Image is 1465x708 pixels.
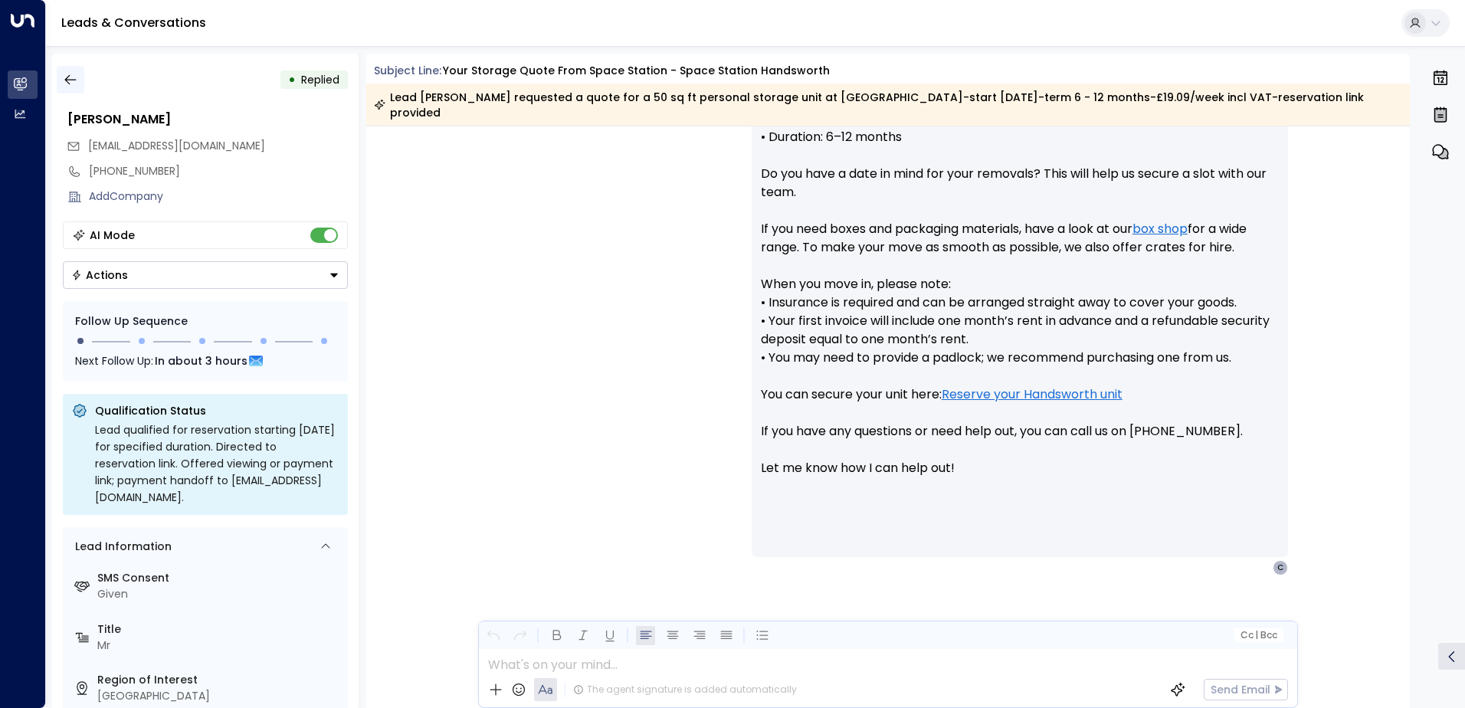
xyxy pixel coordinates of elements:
[443,63,830,79] div: Your storage quote from Space Station - Space Station Handsworth
[573,683,797,697] div: The agent signature is added automatically
[95,421,339,506] div: Lead qualified for reservation starting [DATE] for specified duration. Directed to reservation li...
[71,268,128,282] div: Actions
[67,110,348,129] div: [PERSON_NAME]
[89,188,348,205] div: AddCompany
[1255,630,1258,641] span: |
[942,385,1123,404] a: Reserve your Handsworth unit
[90,228,135,243] div: AI Mode
[63,261,348,289] div: Button group with a nested menu
[97,638,342,654] div: Mr
[155,352,247,369] span: In about 3 hours
[510,626,529,645] button: Redo
[89,163,348,179] div: [PHONE_NUMBER]
[97,672,342,688] label: Region of Interest
[97,586,342,602] div: Given
[97,570,342,586] label: SMS Consent
[61,14,206,31] a: Leads & Conversations
[1132,220,1188,238] a: box shop
[1234,628,1283,643] button: Cc|Bcc
[301,72,339,87] span: Replied
[75,313,336,329] div: Follow Up Sequence
[97,621,342,638] label: Title
[1273,560,1288,575] div: C
[75,352,336,369] div: Next Follow Up:
[483,626,503,645] button: Undo
[95,403,339,418] p: Qualification Status
[374,63,441,78] span: Subject Line:
[97,688,342,704] div: [GEOGRAPHIC_DATA]
[1240,630,1277,641] span: Cc Bcc
[63,261,348,289] button: Actions
[288,66,296,93] div: •
[88,138,265,154] span: chrismay2497@icloud.com
[70,539,172,555] div: Lead Information
[374,90,1401,120] div: Lead [PERSON_NAME] requested a quote for a 50 sq ft personal storage unit at [GEOGRAPHIC_DATA]-st...
[88,138,265,153] span: [EMAIL_ADDRESS][DOMAIN_NAME]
